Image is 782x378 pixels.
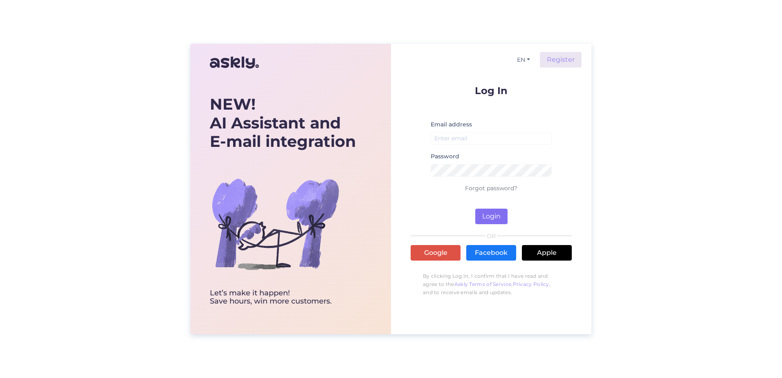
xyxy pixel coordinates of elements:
[466,245,516,261] a: Facebook
[411,245,461,261] a: Google
[210,158,341,289] img: bg-askly
[431,120,472,129] label: Email address
[522,245,572,261] a: Apple
[210,95,356,151] div: AI Assistant and E-mail integration
[475,209,508,224] button: Login
[431,132,552,145] input: Enter email
[431,152,459,161] label: Password
[411,85,572,96] p: Log In
[454,281,512,287] a: Askly Terms of Service
[411,268,572,301] p: By clicking Log In, I confirm that I have read and agree to the , , and to receive emails and upd...
[210,289,356,306] div: Let’s make it happen! Save hours, win more customers.
[210,94,256,114] b: NEW!
[514,54,533,66] button: EN
[513,281,549,287] a: Privacy Policy
[210,53,259,72] img: Askly
[540,52,582,67] a: Register
[485,233,497,239] span: OR
[465,184,517,192] a: Forgot password?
